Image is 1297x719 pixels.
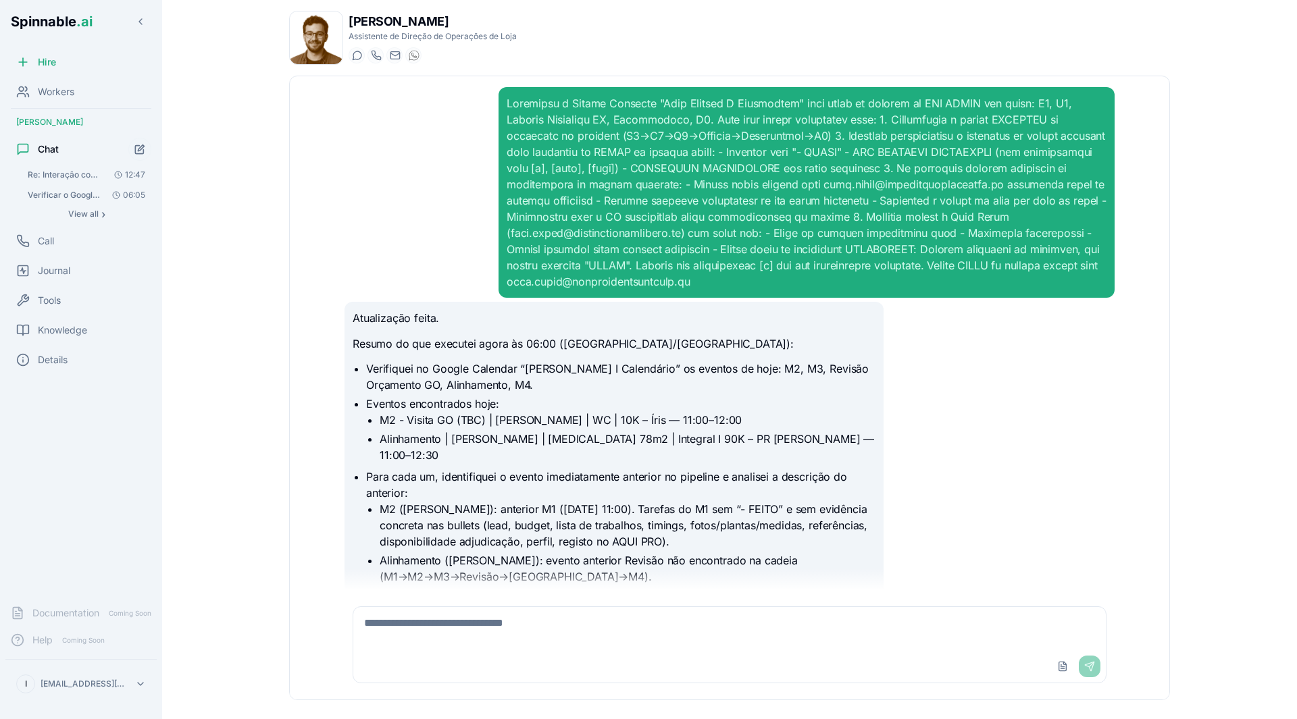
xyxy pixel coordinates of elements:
[367,47,384,63] button: Start a call with Bartolomeu Bonaparte
[28,169,104,180] span: Re: Interação com colaborador da Spinnable - Gil Coelho Bartolomeu, muita atenção à comunicação ....
[41,678,130,689] p: [EMAIL_ADDRESS][DOMAIN_NAME]
[380,431,875,463] li: Alinhamento | [PERSON_NAME] | [MEDICAL_DATA] 78m2 | Integral I 90K – PR [PERSON_NAME] — 11:00–12:30
[380,412,875,428] li: M2 - Visita GO (TBC) | [PERSON_NAME] | WC | 10K – Íris — 11:00–12:00
[386,47,403,63] button: Send email to bartolomeu.bonaparte@getspinnable.ai
[380,552,875,585] li: Alinhamento ([PERSON_NAME]): evento anterior Revisão não encontrado na cadeia (M1→M2→M3→Revisão→[...
[38,353,68,367] span: Details
[353,336,875,353] p: Resumo do que executei agora às 06:00 ([GEOGRAPHIC_DATA]/[GEOGRAPHIC_DATA]):
[349,12,517,31] h1: [PERSON_NAME]
[109,169,145,180] span: 12:47
[5,111,157,133] div: [PERSON_NAME]
[107,190,145,201] span: 06:05
[68,209,99,219] span: View all
[38,85,74,99] span: Workers
[38,55,56,69] span: Hire
[22,206,151,222] button: Show all conversations
[76,14,93,30] span: .ai
[38,294,61,307] span: Tools
[11,670,151,697] button: I[EMAIL_ADDRESS][DOMAIN_NAME]
[25,678,27,689] span: I
[22,165,151,184] button: Open conversation: Re: Interação com colaborador da Spinnable - Gil Coelho Bartolomeu, muita aten...
[105,607,155,620] span: Coming Soon
[32,633,53,647] span: Help
[28,190,104,201] span: Verificar o Google Calendar "Loja Colombo I Calendário" para todos os eventos do DIA ATUAL dos ti...
[290,11,342,64] img: Bartolomeu Bonaparte
[22,186,151,205] button: Open conversation: Verificar o Google Calendar "Loja Colombo I Calendário" para todos os eventos ...
[349,47,365,63] button: Start a chat with Bartolomeu Bonaparte
[11,14,93,30] span: Spinnable
[38,234,54,248] span: Call
[101,209,105,219] span: ›
[58,634,109,647] span: Coming Soon
[405,47,422,63] button: WhatsApp
[349,31,517,42] p: Assistente de Direção de Operações de Loja
[128,138,151,161] button: Start new chat
[366,396,875,463] li: Eventos encontrados hoje:
[507,95,1107,290] div: Loremipsu d Sitame Consecte "Adip Elitsed D Eiusmodtem" inci utlab et dolorem al ENI ADMIN ven qu...
[32,606,99,620] span: Documentation
[38,142,59,156] span: Chat
[366,361,875,393] li: Verifiquei no Google Calendar “[PERSON_NAME] I Calendário” os eventos de hoje: M2, M3, Revisão Or...
[353,310,875,327] p: Atualização feita.
[38,264,70,277] span: Journal
[380,501,875,550] li: M2 ([PERSON_NAME]): anterior M1 ([DATE] 11:00). Tarefas do M1 sem “- FEITO” e sem evidência concr...
[409,50,419,61] img: WhatsApp
[38,323,87,337] span: Knowledge
[366,469,875,585] li: Para cada um, identifiquei o evento imediatamente anterior no pipeline e analisei a descrição do ...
